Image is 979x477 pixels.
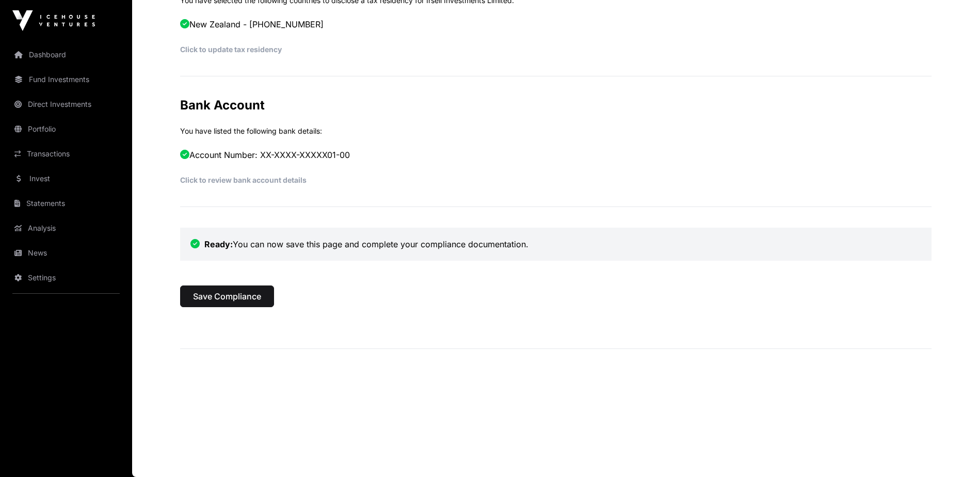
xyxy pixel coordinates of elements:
a: Fund Investments [8,68,124,91]
a: Click to update tax residency [180,45,282,54]
h2: Bank Account [180,97,932,114]
a: Portfolio [8,118,124,140]
a: Invest [8,167,124,190]
iframe: Chat Widget [927,427,979,477]
a: Transactions [8,142,124,165]
a: Dashboard [8,43,124,66]
span: Save Compliance [193,290,261,303]
strong: Ready: [204,239,233,249]
p: Account Number: XX-XXXX-XXXXX01-00 [180,149,932,161]
p: You can now save this page and complete your compliance documentation. [190,238,921,250]
button: Save Compliance [180,285,274,307]
p: You have listed the following bank details: [180,126,932,136]
img: Icehouse Ventures Logo [12,10,95,31]
a: Statements [8,192,124,215]
a: News [8,242,124,264]
a: Settings [8,266,124,289]
a: Click to review bank account details [180,176,307,184]
p: New Zealand - [PHONE_NUMBER] [180,18,932,30]
a: Analysis [8,217,124,240]
a: Direct Investments [8,93,124,116]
